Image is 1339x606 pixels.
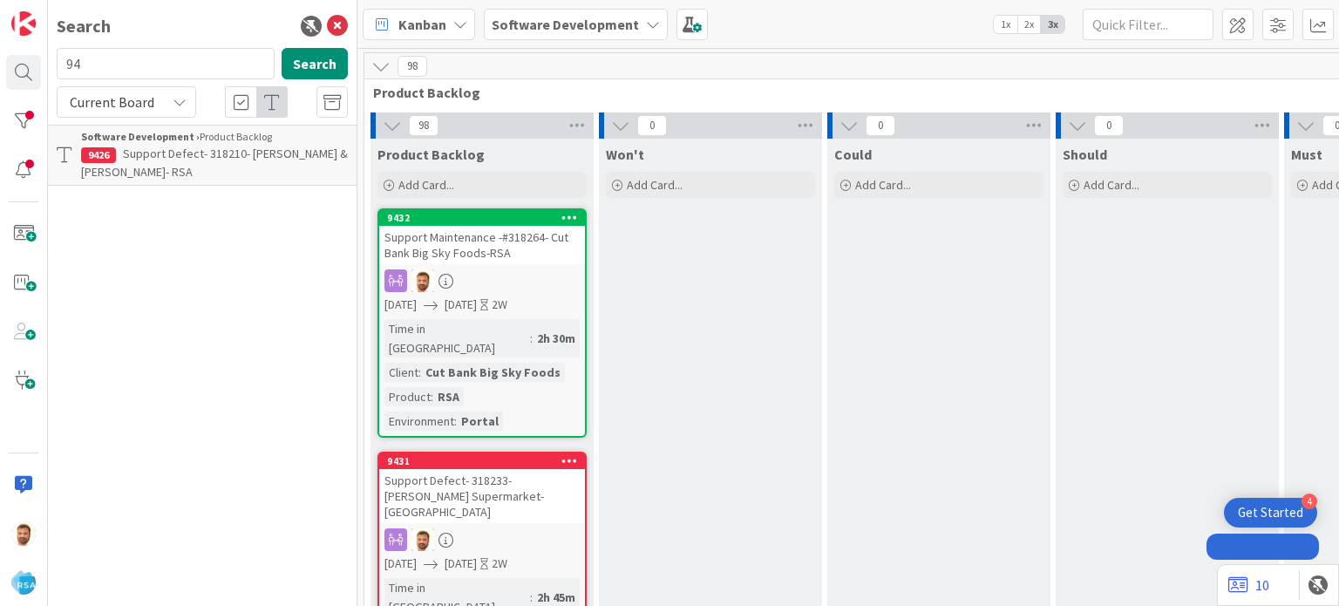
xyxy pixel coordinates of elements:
div: Product Backlog [81,129,348,145]
div: Client [384,363,418,382]
div: Environment [384,412,454,431]
img: AS [411,269,434,292]
div: Product [384,387,431,406]
span: Current Board [70,93,154,111]
span: Could [834,146,872,163]
div: 4 [1302,494,1317,509]
span: 0 [637,115,667,136]
span: Must [1291,146,1322,163]
div: 9432 [387,212,585,224]
span: Kanban [398,14,446,35]
span: Add Card... [855,177,911,193]
span: 0 [1094,115,1124,136]
div: 9431 [387,455,585,467]
img: AS [411,528,434,551]
b: Software Development [492,16,639,33]
span: : [431,387,433,406]
span: Support Defect- 318210- [PERSON_NAME] & [PERSON_NAME]- RSA [81,146,348,180]
span: [DATE] [384,296,417,314]
div: Get Started [1238,504,1303,521]
span: Add Card... [627,177,683,193]
span: Won't [606,146,644,163]
span: 1x [994,16,1017,33]
div: RSA [433,387,464,406]
img: Visit kanbanzone.com [11,11,36,36]
div: AS [379,269,585,292]
button: Search [282,48,348,79]
a: Software Development ›Product Backlog9426Support Defect- 318210- [PERSON_NAME] & [PERSON_NAME]- RSA [48,125,357,186]
input: Search for title... [57,48,275,79]
span: [DATE] [384,555,417,573]
span: : [418,363,421,382]
span: 98 [398,56,427,77]
b: Software Development › [81,130,200,143]
img: AS [11,521,36,546]
span: 0 [866,115,895,136]
div: 2W [492,296,507,314]
div: 2h 30m [533,329,580,348]
span: [DATE] [445,296,477,314]
span: : [530,329,533,348]
span: [DATE] [445,555,477,573]
img: avatar [11,570,36,595]
div: Open Get Started checklist, remaining modules: 4 [1224,498,1317,528]
div: 2W [492,555,507,573]
span: Product Backlog [377,146,485,163]
div: 9426 [81,147,116,163]
div: 9431 [379,453,585,469]
span: 3x [1041,16,1064,33]
div: 9432 [379,210,585,226]
a: 10 [1228,575,1269,596]
div: Time in [GEOGRAPHIC_DATA] [384,319,530,357]
div: Support Defect- 318233- [PERSON_NAME] Supermarket- [GEOGRAPHIC_DATA] [379,469,585,523]
input: Quick Filter... [1083,9,1213,40]
div: Support Maintenance -#318264- Cut Bank Big Sky Foods-RSA [379,226,585,264]
div: Search [57,13,111,39]
span: Add Card... [398,177,454,193]
div: Portal [457,412,503,431]
div: Cut Bank Big Sky Foods [421,363,565,382]
span: 2x [1017,16,1041,33]
span: Add Card... [1084,177,1139,193]
span: 98 [409,115,438,136]
div: AS [379,528,585,551]
span: Should [1063,146,1107,163]
div: 9431Support Defect- 318233- [PERSON_NAME] Supermarket- [GEOGRAPHIC_DATA] [379,453,585,523]
div: 9432Support Maintenance -#318264- Cut Bank Big Sky Foods-RSA [379,210,585,264]
span: : [454,412,457,431]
